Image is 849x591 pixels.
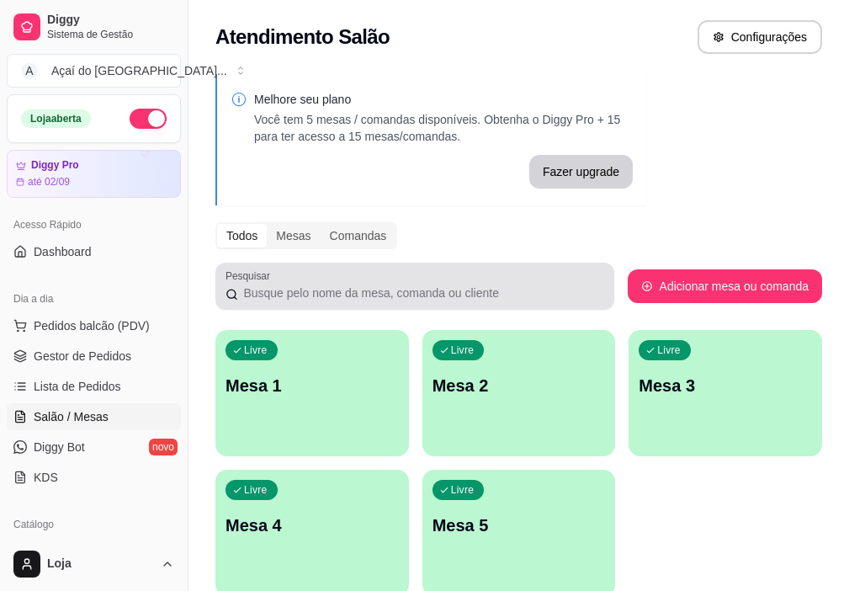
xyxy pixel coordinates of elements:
[28,175,70,189] article: até 02/09
[529,155,633,189] button: Fazer upgrade
[422,330,616,456] button: LivreMesa 2
[657,343,681,357] p: Livre
[254,111,633,145] p: Você tem 5 mesas / comandas disponíveis. Obtenha o Diggy Pro + 15 para ter acesso a 15 mesas/coma...
[226,514,399,537] p: Mesa 4
[267,224,320,248] div: Mesas
[21,62,38,79] span: A
[628,269,822,303] button: Adicionar mesa ou comanda
[321,224,396,248] div: Comandas
[432,374,606,397] p: Mesa 2
[226,269,276,283] label: Pesquisar
[34,469,58,486] span: KDS
[51,62,227,79] div: Açaí do [GEOGRAPHIC_DATA] ...
[215,330,409,456] button: LivreMesa 1
[7,373,181,400] a: Lista de Pedidos
[7,403,181,430] a: Salão / Mesas
[34,378,121,395] span: Lista de Pedidos
[698,20,822,54] button: Configurações
[451,483,475,497] p: Livre
[7,7,181,47] a: DiggySistema de Gestão
[7,343,181,370] a: Gestor de Pedidos
[47,13,174,28] span: Diggy
[7,544,181,584] button: Loja
[244,483,268,497] p: Livre
[34,243,92,260] span: Dashboard
[130,109,167,129] button: Alterar Status
[7,211,181,238] div: Acesso Rápido
[7,238,181,265] a: Dashboard
[47,28,174,41] span: Sistema de Gestão
[7,150,181,198] a: Diggy Proaté 02/09
[21,109,91,128] div: Loja aberta
[7,434,181,461] a: Diggy Botnovo
[7,285,181,312] div: Dia a dia
[244,343,268,357] p: Livre
[226,374,399,397] p: Mesa 1
[639,374,812,397] p: Mesa 3
[31,159,79,172] article: Diggy Pro
[451,343,475,357] p: Livre
[7,464,181,491] a: KDS
[34,439,85,455] span: Diggy Bot
[7,54,181,88] button: Select a team
[629,330,822,456] button: LivreMesa 3
[34,408,109,425] span: Salão / Mesas
[7,511,181,538] div: Catálogo
[254,91,633,108] p: Melhore seu plano
[238,285,603,301] input: Pesquisar
[47,556,154,572] span: Loja
[34,348,131,365] span: Gestor de Pedidos
[7,312,181,339] button: Pedidos balcão (PDV)
[215,24,390,51] h2: Atendimento Salão
[432,514,606,537] p: Mesa 5
[217,224,267,248] div: Todos
[34,317,150,334] span: Pedidos balcão (PDV)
